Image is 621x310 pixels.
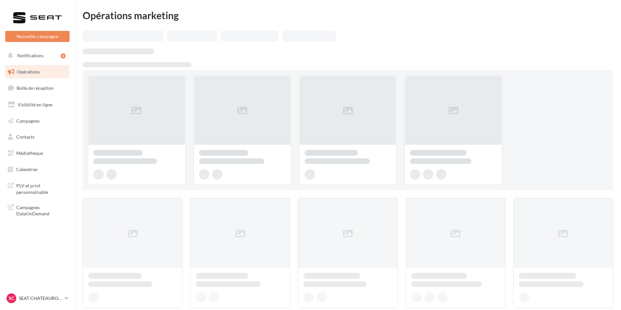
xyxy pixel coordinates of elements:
[17,85,54,91] span: Boîte de réception
[4,179,71,198] a: PLV et print personnalisable
[4,98,71,112] a: Visibilité en ligne
[4,81,71,95] a: Boîte de réception
[61,53,66,59] div: 3
[16,167,38,172] span: Calendrier
[19,295,62,302] p: SEAT CHATEAUROUX
[4,114,71,128] a: Campagnes
[16,134,34,140] span: Contacts
[4,163,71,176] a: Calendrier
[83,10,613,20] div: Opérations marketing
[4,65,71,79] a: Opérations
[16,181,67,195] span: PLV et print personnalisable
[16,118,40,123] span: Campagnes
[16,203,67,217] span: Campagnes DataOnDemand
[4,146,71,160] a: Médiathèque
[4,130,71,144] a: Contacts
[17,53,44,58] span: Notifications
[5,292,70,304] a: SC SEAT CHATEAUROUX
[16,150,43,156] span: Médiathèque
[17,69,40,74] span: Opérations
[4,49,68,62] button: Notifications 3
[9,295,14,302] span: SC
[5,31,70,42] button: Nouvelle campagne
[4,200,71,220] a: Campagnes DataOnDemand
[18,102,52,107] span: Visibilité en ligne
